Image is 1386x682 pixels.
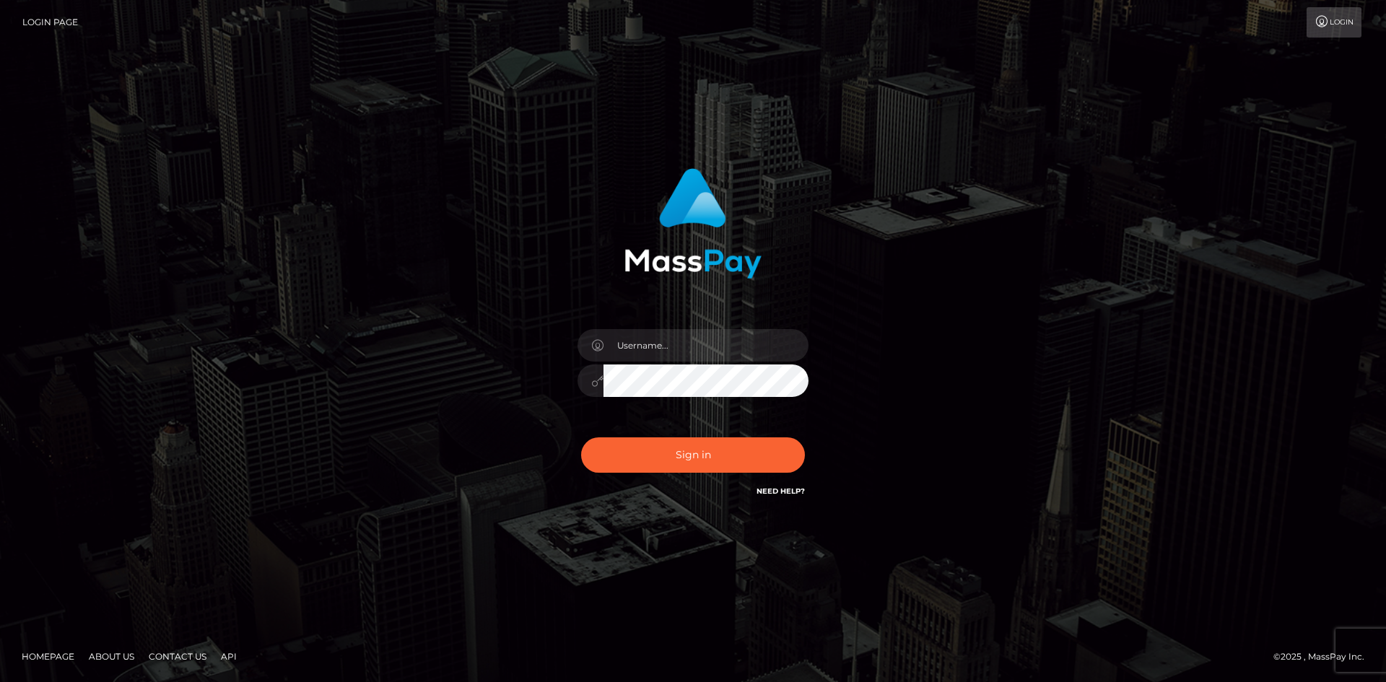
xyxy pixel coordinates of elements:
div: © 2025 , MassPay Inc. [1273,649,1375,665]
input: Username... [603,329,808,362]
a: Homepage [16,645,80,668]
a: API [215,645,243,668]
a: Contact Us [143,645,212,668]
button: Sign in [581,437,805,473]
a: Login Page [22,7,78,38]
a: Login [1307,7,1361,38]
a: About Us [83,645,140,668]
a: Need Help? [757,486,805,496]
img: MassPay Login [624,168,762,279]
